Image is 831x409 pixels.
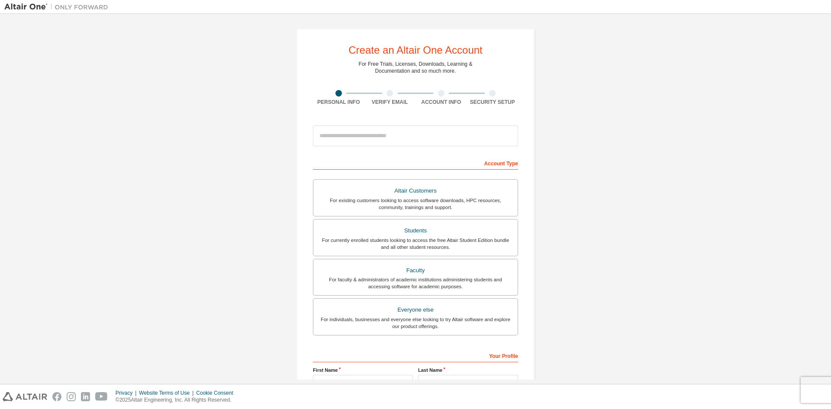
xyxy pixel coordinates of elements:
[313,156,518,170] div: Account Type
[313,99,364,106] div: Personal Info
[52,392,61,401] img: facebook.svg
[4,3,113,11] img: Altair One
[359,61,473,74] div: For Free Trials, Licenses, Downloads, Learning & Documentation and so much more.
[95,392,108,401] img: youtube.svg
[319,237,512,251] div: For currently enrolled students looking to access the free Altair Student Edition bundle and all ...
[319,185,512,197] div: Altair Customers
[364,99,416,106] div: Verify Email
[116,396,238,404] p: © 2025 Altair Engineering, Inc. All Rights Reserved.
[313,348,518,362] div: Your Profile
[319,276,512,290] div: For faculty & administrators of academic institutions administering students and accessing softwa...
[313,367,413,374] label: First Name
[116,390,139,396] div: Privacy
[139,390,196,396] div: Website Terms of Use
[81,392,90,401] img: linkedin.svg
[319,304,512,316] div: Everyone else
[319,225,512,237] div: Students
[67,392,76,401] img: instagram.svg
[319,264,512,277] div: Faculty
[319,316,512,330] div: For individuals, businesses and everyone else looking to try Altair software and explore our prod...
[3,392,47,401] img: altair_logo.svg
[348,45,483,55] div: Create an Altair One Account
[196,390,238,396] div: Cookie Consent
[415,99,467,106] div: Account Info
[319,197,512,211] div: For existing customers looking to access software downloads, HPC resources, community, trainings ...
[467,99,519,106] div: Security Setup
[418,367,518,374] label: Last Name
